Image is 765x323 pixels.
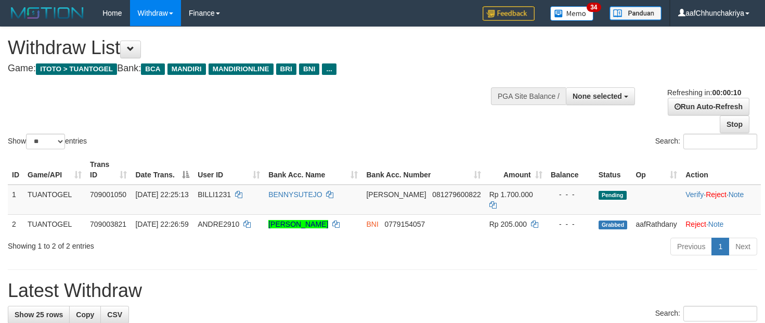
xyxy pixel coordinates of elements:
h1: Latest Withdraw [8,280,757,301]
input: Search: [683,134,757,149]
span: Grabbed [599,221,628,229]
a: Previous [670,238,712,255]
a: Note [729,190,744,199]
a: Reject [685,220,706,228]
td: aafRathdany [631,214,681,234]
th: Bank Acc. Number: activate to sort column ascending [362,155,485,185]
span: Pending [599,191,627,200]
div: - - - [551,219,590,229]
th: Amount: activate to sort column ascending [485,155,547,185]
div: - - - [551,189,590,200]
span: Copy 081279600822 to clipboard [432,190,481,199]
strong: 00:00:10 [712,88,741,97]
span: Show 25 rows [15,311,63,319]
span: ANDRE2910 [198,220,239,228]
span: ITOTO > TUANTOGEL [36,63,117,75]
th: ID [8,155,23,185]
label: Search: [655,134,757,149]
div: PGA Site Balance / [491,87,566,105]
th: Date Trans.: activate to sort column descending [131,155,193,185]
span: BILLI1231 [198,190,231,199]
label: Search: [655,306,757,321]
span: [DATE] 22:25:13 [135,190,188,199]
a: Run Auto-Refresh [668,98,749,115]
a: 1 [711,238,729,255]
th: User ID: activate to sort column ascending [193,155,264,185]
th: Status [594,155,632,185]
td: 2 [8,214,23,234]
a: [PERSON_NAME] [268,220,328,228]
span: None selected [573,92,622,100]
input: Search: [683,306,757,321]
a: Reject [706,190,727,199]
h1: Withdraw List [8,37,500,58]
td: TUANTOGEL [23,214,86,234]
span: 709001050 [90,190,126,199]
button: None selected [566,87,635,105]
span: Rp 1.700.000 [489,190,533,199]
img: Button%20Memo.svg [550,6,594,21]
th: Game/API: activate to sort column ascending [23,155,86,185]
span: BCA [141,63,164,75]
span: BNI [366,220,378,228]
td: TUANTOGEL [23,185,86,215]
img: panduan.png [610,6,662,20]
a: Verify [685,190,704,199]
h4: Game: Bank: [8,63,500,74]
img: MOTION_logo.png [8,5,87,21]
a: Note [708,220,724,228]
span: BNI [299,63,319,75]
span: Refreshing in: [667,88,741,97]
span: BRI [276,63,296,75]
span: Copy 0779154057 to clipboard [385,220,425,228]
a: Stop [720,115,749,133]
span: ... [322,63,336,75]
span: Rp 205.000 [489,220,527,228]
span: [PERSON_NAME] [366,190,426,199]
th: Bank Acc. Name: activate to sort column ascending [264,155,362,185]
td: · [681,214,761,234]
img: Feedback.jpg [483,6,535,21]
td: · · [681,185,761,215]
span: 34 [587,3,601,12]
span: MANDIRI [167,63,206,75]
th: Balance [547,155,594,185]
th: Op: activate to sort column ascending [631,155,681,185]
div: Showing 1 to 2 of 2 entries [8,237,311,251]
span: 709003821 [90,220,126,228]
th: Action [681,155,761,185]
span: CSV [107,311,122,319]
a: Next [729,238,757,255]
select: Showentries [26,134,65,149]
span: MANDIRIONLINE [209,63,274,75]
span: Copy [76,311,94,319]
th: Trans ID: activate to sort column ascending [86,155,131,185]
td: 1 [8,185,23,215]
a: BENNYSUTEJO [268,190,322,199]
label: Show entries [8,134,87,149]
span: [DATE] 22:26:59 [135,220,188,228]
